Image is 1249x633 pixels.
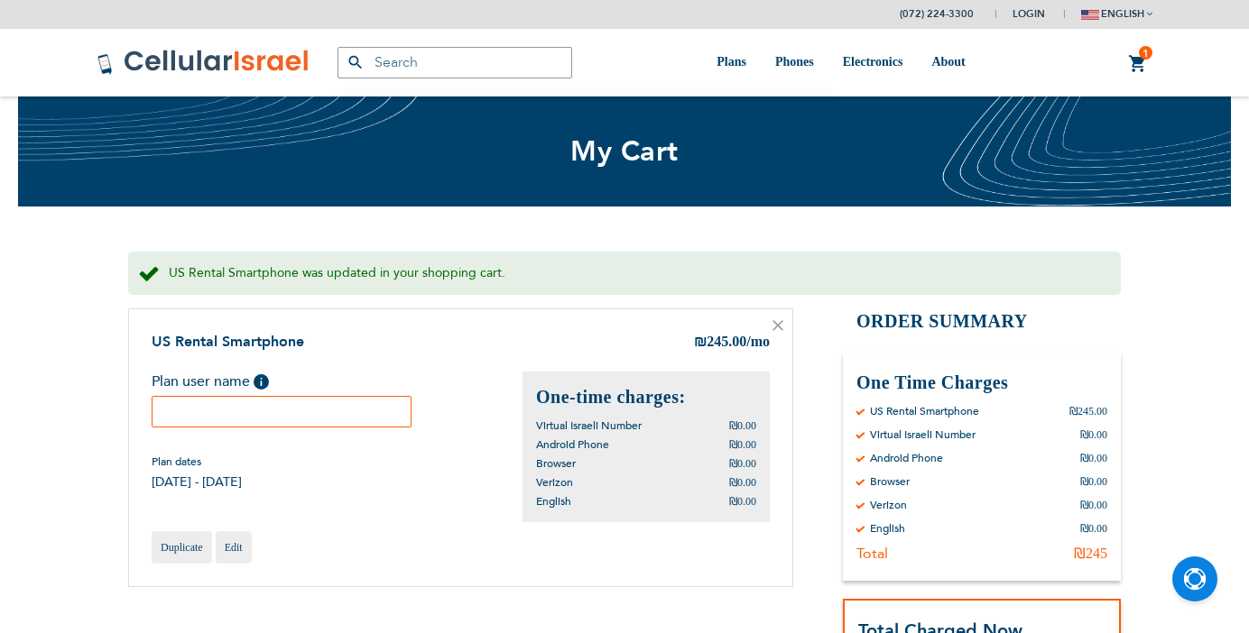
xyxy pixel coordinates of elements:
div: Verizon [870,498,907,512]
div: ₪0.00 [1080,451,1107,465]
a: US Rental Smartphone [152,332,304,352]
span: Phones [775,55,814,69]
div: ₪245 [1074,545,1107,563]
div: ₪0.00 [1080,427,1107,442]
div: Android Phone [870,451,943,465]
div: US Rental Smartphone [870,404,979,418]
img: english [1081,10,1099,20]
span: Virtual Israeli Number [536,418,642,433]
div: Browser [870,474,910,489]
span: 1 [1143,46,1149,60]
div: ₪0.00 [1080,521,1107,536]
a: Phones [775,29,814,96]
button: english [1081,1,1152,27]
div: ₪0.00 [1080,474,1107,489]
span: ₪0.00 [729,438,756,451]
h2: Order Summary [843,308,1121,335]
div: Virtual Israeli Number [870,427,976,442]
span: /mo [746,334,770,349]
div: English [870,521,905,536]
h2: One-time charges: [536,385,756,409]
input: Search [338,47,572,78]
img: Cellular Israel Logo [97,49,310,76]
a: 1 [1128,53,1148,75]
span: English [536,494,571,509]
span: Plans [717,55,746,69]
span: Verizon [536,475,573,490]
h3: One Time Charges [856,371,1107,395]
span: ₪0.00 [729,419,756,432]
a: About [931,29,965,96]
span: Android Phone [536,437,609,452]
span: ₪0.00 [729,476,756,489]
a: Edit [216,531,252,564]
span: ₪0.00 [729,457,756,470]
span: Help [254,374,269,390]
a: (072) 224-3300 [900,7,974,21]
span: About [931,55,965,69]
div: 245.00 [694,332,770,353]
span: ₪0.00 [729,495,756,508]
a: Electronics [843,29,903,96]
span: Login [1013,7,1045,21]
span: My Cart [570,133,679,170]
span: ₪ [694,333,707,353]
span: Plan user name [152,372,250,391]
span: Plan dates [152,454,242,469]
a: Duplicate [152,531,212,564]
div: ₪245.00 [1069,404,1107,418]
span: Electronics [843,55,903,69]
a: Plans [717,29,746,96]
span: [DATE] - [DATE] [152,473,242,491]
div: Total [856,545,888,563]
div: ₪0.00 [1080,498,1107,512]
span: Edit [225,541,243,554]
div: US Rental Smartphone was updated in your shopping cart. [128,252,1121,296]
span: Duplicate [161,541,203,554]
span: Browser [536,456,576,471]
